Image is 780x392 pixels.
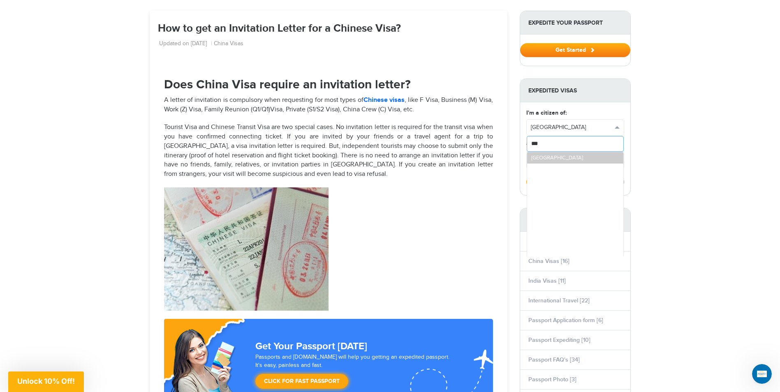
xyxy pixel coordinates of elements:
a: Chinese visas [363,96,405,104]
label: I'm a citizen of: [526,108,567,117]
button: Get Started [520,43,630,57]
strong: Categories [520,208,630,232]
iframe: Intercom live chat [752,364,772,384]
a: International Travel [22] [528,297,590,304]
a: Passport Application form [6] [528,317,603,324]
a: China Visas [16] [528,258,569,265]
strong: Expedite Your Passport [520,11,630,35]
span: [GEOGRAPHIC_DATA] [531,123,612,131]
p: A letter of invitation is compulsory when requesting for most types of , like F Visa, Business (M... [164,96,493,115]
li: Updated on [DATE] [159,40,212,48]
strong: Get Your Passport [DATE] [255,340,367,352]
a: India Visas [11] [528,277,566,284]
button: [GEOGRAPHIC_DATA] [527,120,624,135]
strong: Expedited Visas [520,79,630,102]
strong: Does China Visa require an invitation letter? [164,77,411,92]
h1: How to get an Invitation Letter for a Chinese Visa? [158,23,499,35]
a: Get Started [520,46,630,53]
a: Passport Expediting [10] [528,337,590,344]
p: Tourist Visa and Chinese Transit Visa are two special cases. No invitation letter is required for... [164,123,493,179]
a: Passport Photo [3] [528,376,576,383]
div: Unlock 10% Off! [8,371,84,392]
span: Unlock 10% Off! [17,377,75,385]
label: Traveling to: [526,142,559,150]
button: Get Started [526,175,624,189]
a: Passport FAQ's [34] [528,356,580,363]
a: China Visas [214,40,243,48]
span: [GEOGRAPHIC_DATA] [531,154,583,161]
a: Click for Fast Passport [255,374,348,389]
